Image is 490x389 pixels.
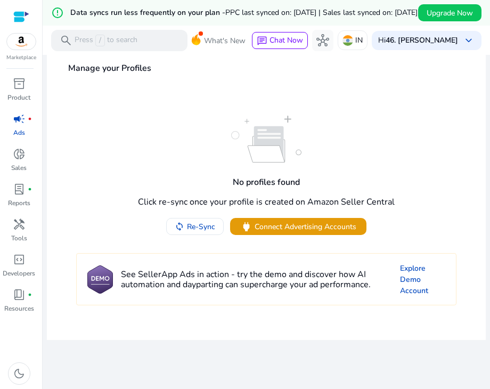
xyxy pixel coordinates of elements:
[51,6,64,19] mat-icon: error_outline
[355,31,363,50] p: IN
[316,34,329,47] span: hub
[13,218,26,231] span: handyman
[11,233,27,243] p: Tools
[60,34,72,47] span: search
[28,117,32,121] span: fiber_manual_record
[255,221,356,232] span: Connect Advertising Accounts
[252,32,308,49] button: chatChat Now
[13,148,26,160] span: donut_small
[13,128,25,137] p: Ads
[11,163,27,173] p: Sales
[462,34,475,47] span: keyboard_arrow_down
[269,35,303,45] span: Chat Now
[7,93,30,102] p: Product
[175,222,184,231] mat-icon: sync
[8,198,30,208] p: Reports
[75,35,137,46] p: Press to search
[240,221,252,233] span: power
[13,288,26,301] span: book_4
[204,31,246,50] span: What's New
[138,197,395,207] h4: Click re-sync once your profile is created on Amazon Seller Central
[418,4,481,21] button: Upgrade Now
[28,187,32,191] span: fiber_manual_record
[6,54,36,62] p: Marketplace
[427,7,473,19] span: Upgrade Now
[187,221,215,232] span: Re-Sync
[230,218,366,235] button: powerConnect Advertising Accounts
[13,253,26,266] span: code_blocks
[378,37,458,44] p: Hi
[70,9,418,18] h5: Data syncs run less frequently on your plan -
[342,35,353,46] img: in.svg
[257,36,267,46] span: chat
[312,30,333,51] button: hub
[13,367,26,380] span: dark_mode
[95,35,105,46] span: /
[13,112,26,125] span: campaign
[4,304,34,313] p: Resources
[13,77,26,90] span: inventory_2
[166,218,224,235] button: Re-Sync
[121,270,392,290] h4: See SellerApp Ads in action - try the demo and discover how AI automation and dayparting can supe...
[47,59,486,78] h4: Manage your Profiles
[225,7,418,18] span: PPC last synced on: [DATE] | Sales last synced on: [DATE]
[7,34,36,50] img: amazon.svg
[3,269,35,278] p: Developers
[386,35,458,45] b: 46. [PERSON_NAME]
[13,183,26,196] span: lab_profile
[400,263,445,296] a: Explore Demo Account
[28,293,32,297] span: fiber_manual_record
[233,177,300,188] h4: No profiles found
